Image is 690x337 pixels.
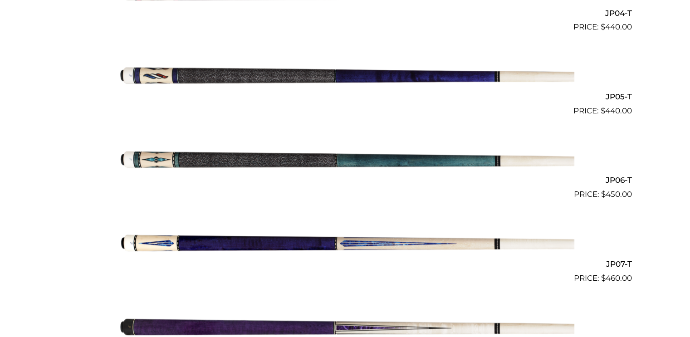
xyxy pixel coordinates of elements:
[601,190,606,199] span: $
[601,22,605,31] span: $
[601,106,605,115] span: $
[116,204,574,280] img: JP07-T
[116,37,574,113] img: JP05-T
[59,37,632,117] a: JP05-T $440.00
[601,22,632,31] bdi: 440.00
[59,121,632,200] a: JP06-T $450.00
[59,172,632,189] h2: JP06-T
[59,255,632,272] h2: JP07-T
[59,204,632,284] a: JP07-T $460.00
[601,274,632,283] bdi: 460.00
[116,121,574,197] img: JP06-T
[601,106,632,115] bdi: 440.00
[59,5,632,21] h2: JP04-T
[601,274,606,283] span: $
[601,190,632,199] bdi: 450.00
[59,88,632,105] h2: JP05-T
